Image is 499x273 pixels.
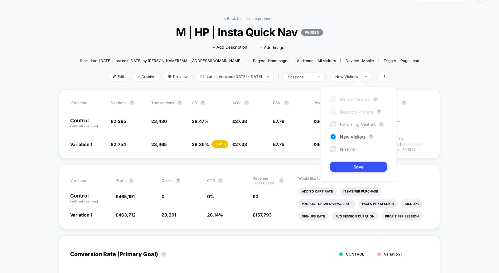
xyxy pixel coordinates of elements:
[276,142,284,147] span: 7.75
[313,100,329,105] span: Revenue
[70,118,104,129] p: Control
[111,100,126,105] span: Sessions
[298,187,337,196] li: Add To Cart Rate
[116,178,126,183] span: Profit
[277,72,283,81] span: |
[232,142,247,147] span: £
[335,74,360,79] div: New Visitors
[235,119,247,124] span: 27.38
[317,58,336,63] span: All Visitors
[341,58,379,63] span: Device:
[255,212,272,217] span: 157,793
[273,100,281,105] span: PSV
[232,100,241,105] span: AOV
[253,194,258,199] span: £
[176,178,181,183] button: ?
[401,199,423,208] li: Signups
[313,142,333,147] span: £
[235,142,247,147] span: 27.33
[80,58,243,63] span: Start date: [DATE] (Last edit [DATE] by [PERSON_NAME][EMAIL_ADDRESS][DOMAIN_NAME])
[70,142,92,147] span: Variation 1
[151,119,167,124] span: 23,430
[395,119,429,129] span: ---
[119,212,136,217] span: 463,712
[313,119,333,124] span: £
[253,176,276,185] span: Revenue From Clicks
[395,100,429,105] span: CI
[232,119,247,124] span: £
[116,194,135,199] span: £
[402,147,405,152] span: +
[340,122,376,127] span: Returning Visitors
[192,142,209,147] span: 28.36 %
[379,122,384,127] button: ?
[273,119,284,124] span: £
[116,212,136,217] span: £
[218,178,223,183] button: ?
[297,58,336,63] div: Audience:
[358,199,398,208] li: Pages Per Session
[317,76,320,77] img: end
[111,142,126,147] span: 82,754
[301,29,323,36] p: PAUSED
[111,119,126,124] span: 82,295
[284,100,289,105] button: ?
[267,76,269,77] img: end
[244,100,249,105] button: ?
[384,58,419,63] div: Trigger:
[192,100,197,105] span: CR
[384,252,402,256] span: Variation 1
[212,44,247,51] span: + Add Description
[129,178,134,183] button: ?
[97,26,402,39] span: M | HP | Insta Quick Nav
[253,212,272,217] span: £
[161,252,166,257] button: ?
[70,124,98,128] span: (without changes)
[340,187,382,196] li: Items Per Purchase
[298,199,355,208] li: Product Details Views Rate
[200,100,205,105] button: ?
[212,140,228,148] div: - 0.41 %
[196,72,274,81] span: Latest Version: [DATE] - [DATE]
[70,100,104,105] span: Variation
[346,252,364,256] span: CONTROL
[224,16,275,21] a: < Back to all live experiences
[113,75,116,78] img: edit
[399,147,415,152] span: 1.13 %
[162,212,176,217] span: 23,291
[400,58,419,63] span: Page Load
[162,178,172,183] span: Clicks
[288,75,313,79] div: sessions
[207,194,214,199] span: 0 %
[108,72,129,81] span: Edit
[177,100,182,105] button: ?
[129,100,134,105] button: ?
[70,176,104,185] span: Variation
[119,194,135,199] span: 465,191
[207,212,223,217] span: 28.14 %
[401,100,406,105] button: ?
[200,75,204,78] img: calendar
[340,109,373,115] span: Desktop Visitors
[340,147,357,152] span: No Filter
[70,212,92,217] span: Variation 1
[273,142,284,147] span: £
[132,72,160,81] span: Archive
[137,75,140,78] img: end
[298,176,429,181] p: Would like to see more reports?
[332,212,378,221] li: Avg Session Duration
[151,100,174,105] span: Transactions
[330,162,387,172] button: Save
[151,142,167,147] span: 23,465
[373,97,378,102] button: ?
[253,58,287,63] div: Pages:
[381,212,423,221] li: Profit Per Session
[268,58,287,63] span: homepage
[340,134,366,139] span: New Visitors
[207,178,215,183] span: CTR
[362,58,374,63] span: mobile
[276,119,284,124] span: 7.79
[369,134,374,139] button: ?
[298,212,329,221] li: Signups Rate
[70,199,98,203] span: (without changes)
